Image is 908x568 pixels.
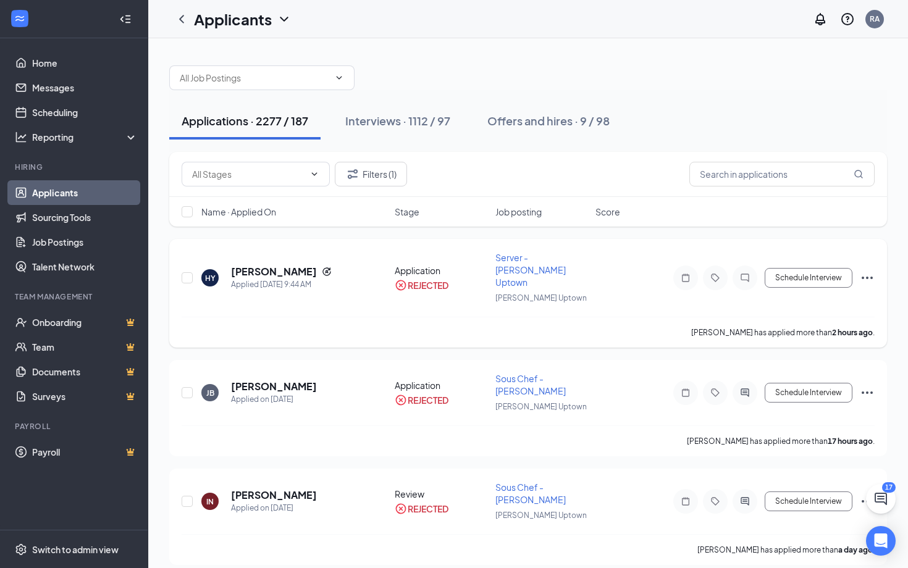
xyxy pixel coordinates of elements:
div: Switch to admin view [32,543,119,556]
svg: Tag [708,388,723,398]
button: ChatActive [866,484,896,514]
div: Hiring [15,162,135,172]
p: [PERSON_NAME] has applied more than . [687,436,875,446]
svg: Ellipses [860,385,875,400]
a: SurveysCrown [32,384,138,409]
svg: Settings [15,543,27,556]
b: 2 hours ago [832,328,873,337]
svg: Analysis [15,131,27,143]
a: DocumentsCrown [32,359,138,384]
svg: Notifications [813,12,828,27]
svg: CrossCircle [395,394,407,406]
button: Schedule Interview [765,268,852,288]
div: Reporting [32,131,138,143]
div: JB [206,388,214,398]
svg: ChatInactive [738,273,752,283]
div: Payroll [15,421,135,432]
svg: WorkstreamLogo [14,12,26,25]
svg: ChevronLeft [174,12,189,27]
svg: Reapply [322,267,332,277]
svg: ActiveChat [738,388,752,398]
h5: [PERSON_NAME] [231,265,317,278]
div: Interviews · 1112 / 97 [345,113,450,128]
div: Team Management [15,291,135,302]
div: Open Intercom Messenger [866,526,896,556]
span: Sous Chef - [PERSON_NAME] [495,373,566,396]
span: [PERSON_NAME] Uptown [495,402,587,411]
svg: MagnifyingGlass [854,169,864,179]
p: [PERSON_NAME] has applied more than . [697,545,875,555]
span: Score [595,206,620,218]
h5: [PERSON_NAME] [231,380,317,393]
svg: CrossCircle [395,503,407,515]
span: [PERSON_NAME] Uptown [495,293,587,303]
a: TeamCrown [32,335,138,359]
a: Scheduling [32,100,138,125]
button: Schedule Interview [765,491,852,511]
svg: Filter [345,167,360,182]
svg: Ellipses [860,494,875,509]
button: Filter Filters (1) [335,162,407,186]
svg: Collapse [119,13,132,25]
a: Home [32,51,138,75]
div: Application [395,379,488,391]
input: Search in applications [689,162,875,186]
svg: Ellipses [860,270,875,285]
p: [PERSON_NAME] has applied more than . [691,327,875,338]
a: Job Postings [32,230,138,254]
svg: Tag [708,273,723,283]
span: Server - [PERSON_NAME] Uptown [495,252,566,288]
span: Name · Applied On [201,206,276,218]
div: RA [870,14,880,24]
svg: ChevronDown [334,73,344,83]
a: Talent Network [32,254,138,279]
svg: Note [678,388,693,398]
a: OnboardingCrown [32,310,138,335]
button: Schedule Interview [765,383,852,403]
div: Review [395,488,488,500]
a: PayrollCrown [32,440,138,464]
b: a day ago [838,545,873,554]
div: REJECTED [408,394,448,406]
svg: CrossCircle [395,279,407,291]
div: IN [206,496,214,507]
div: Offers and hires · 9 / 98 [487,113,610,128]
a: Applicants [32,180,138,205]
svg: ChevronDown [277,12,292,27]
span: Job posting [495,206,542,218]
div: Applications · 2277 / 187 [182,113,308,128]
div: HY [205,273,216,283]
a: Messages [32,75,138,100]
a: Sourcing Tools [32,205,138,230]
svg: Note [678,273,693,283]
svg: QuestionInfo [840,12,855,27]
input: All Job Postings [180,71,329,85]
div: 17 [882,482,896,493]
span: Sous Chef - [PERSON_NAME] [495,482,566,505]
svg: Note [678,496,693,506]
svg: ActiveChat [738,496,752,506]
span: [PERSON_NAME] Uptown [495,511,587,520]
h5: [PERSON_NAME] [231,488,317,502]
div: Applied on [DATE] [231,393,317,406]
svg: Tag [708,496,723,506]
div: Application [395,264,488,277]
svg: ChatActive [873,491,888,506]
div: Applied [DATE] 9:44 AM [231,278,332,291]
span: Stage [395,206,419,218]
svg: ChevronDown [309,169,319,179]
h1: Applicants [194,9,272,30]
div: Applied on [DATE] [231,502,317,514]
div: REJECTED [408,279,448,291]
b: 17 hours ago [828,436,873,446]
div: REJECTED [408,503,448,515]
input: All Stages [192,167,305,181]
